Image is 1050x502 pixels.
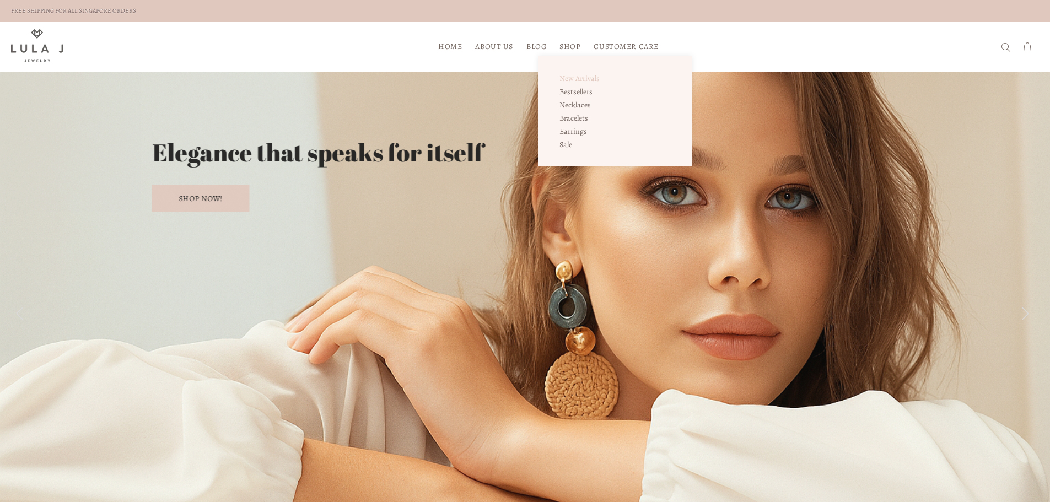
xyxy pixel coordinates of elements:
[152,140,483,164] div: Elegance that speaks for itself
[594,42,658,51] span: Customer Care
[526,42,546,51] span: Blog
[432,38,469,55] a: HOME
[559,99,612,112] a: Necklaces
[559,87,593,97] span: Bestsellers
[559,112,612,125] a: Bracelets
[559,85,612,99] a: Bestsellers
[475,42,513,51] span: About Us
[559,113,588,123] span: Bracelets
[587,38,658,55] a: Customer Care
[520,38,553,55] a: Blog
[559,138,612,152] a: Sale
[553,38,587,55] a: Shop
[559,73,600,84] span: New Arrivals
[559,125,612,138] a: Earrings
[559,42,580,51] span: Shop
[438,42,462,51] span: HOME
[559,100,591,110] span: Necklaces
[469,38,519,55] a: About Us
[559,72,612,85] a: New Arrivals
[559,139,572,150] span: Sale
[559,126,587,137] span: Earrings
[11,5,136,17] div: FREE SHIPPING FOR ALL SINGAPORE ORDERS
[152,185,249,212] a: SHOP NOW!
